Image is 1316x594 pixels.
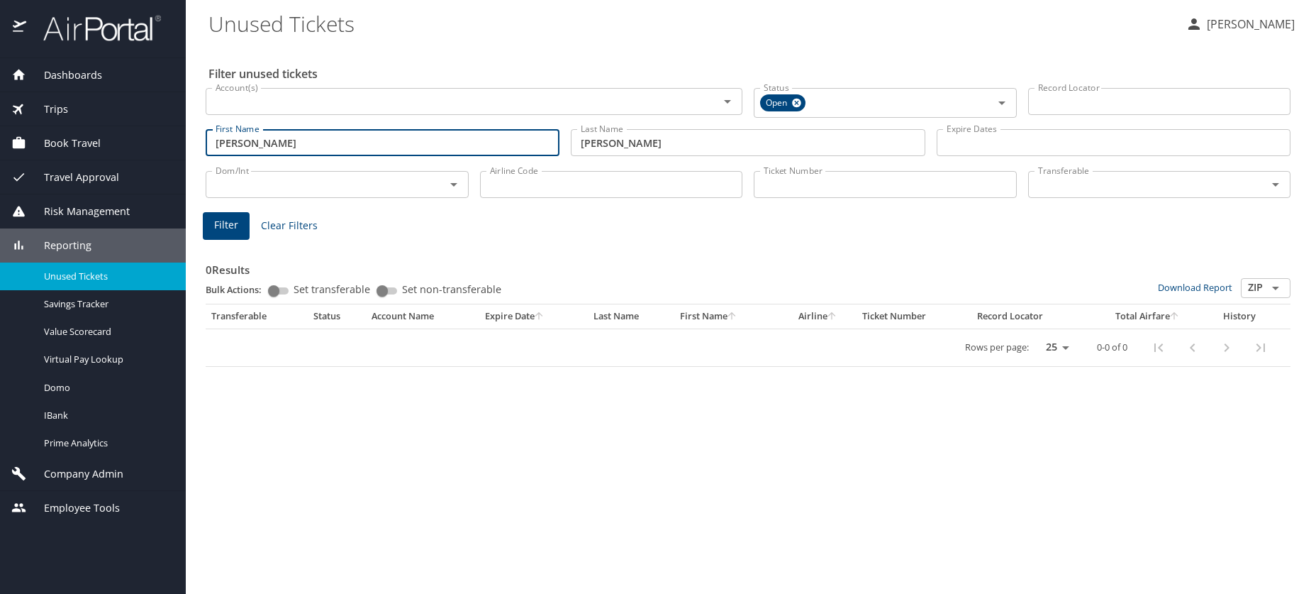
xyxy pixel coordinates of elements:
img: airportal-logo.png [28,14,161,42]
span: Savings Tracker [44,297,169,311]
button: sort [1170,312,1180,321]
span: Open [760,96,796,111]
span: Clear Filters [261,217,318,235]
button: [PERSON_NAME] [1180,11,1300,37]
button: Open [718,92,737,111]
p: Bulk Actions: [206,283,273,296]
a: Download Report [1158,281,1232,294]
p: [PERSON_NAME] [1203,16,1295,33]
span: Employee Tools [26,500,120,516]
span: Value Scorecard [44,325,169,339]
span: Unused Tickets [44,270,169,283]
span: Risk Management [26,204,130,219]
h1: Unused Tickets [208,1,1174,45]
th: Ticket Number [857,304,971,329]
button: sort [535,312,545,321]
button: sort [727,312,737,321]
select: rows per page [1035,337,1074,358]
h3: 0 Results [206,253,1290,278]
span: Prime Analytics [44,436,169,450]
th: Account Name [366,304,479,329]
button: Clear Filters [255,213,323,239]
span: Domo [44,381,169,395]
th: History [1206,304,1273,329]
button: Filter [203,212,250,240]
button: sort [827,312,837,321]
th: Last Name [588,304,674,329]
span: IBank [44,409,169,422]
div: Open [760,94,805,111]
button: Open [992,93,1012,113]
span: Company Admin [26,466,123,482]
p: 0-0 of 0 [1097,343,1127,352]
table: custom pagination table [206,304,1290,367]
th: Total Airfare [1090,304,1206,329]
button: Open [1266,278,1286,298]
div: Transferable [211,310,302,323]
th: Airline [779,304,857,329]
button: Open [444,175,464,194]
h2: Filter unused tickets [208,62,1293,85]
button: Open [1266,175,1286,194]
span: Trips [26,101,68,117]
span: Filter [214,216,238,234]
span: Book Travel [26,136,101,151]
p: Rows per page: [965,343,1029,352]
span: Travel Approval [26,170,119,185]
span: Reporting [26,238,91,253]
th: Status [308,304,367,329]
th: Record Locator [971,304,1090,329]
th: First Name [674,304,779,329]
th: Expire Date [479,304,588,329]
img: icon-airportal.png [13,14,28,42]
span: Set non-transferable [402,285,501,295]
span: Virtual Pay Lookup [44,353,169,366]
span: Set transferable [294,285,370,295]
span: Dashboards [26,67,102,83]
